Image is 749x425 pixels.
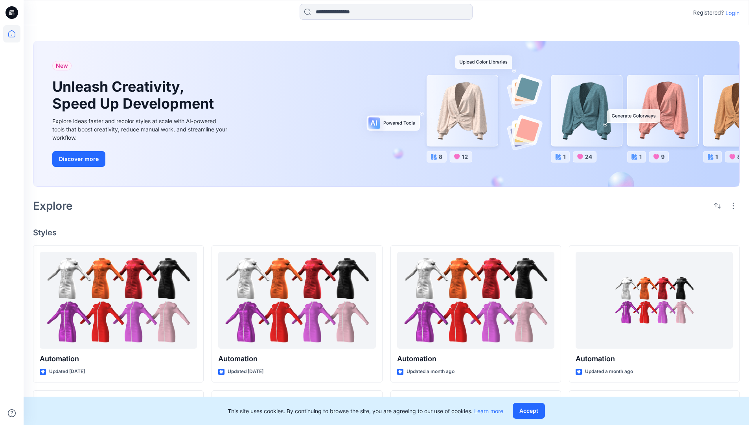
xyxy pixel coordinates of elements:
a: Automation [218,252,375,349]
div: Explore ideas faster and recolor styles at scale with AI-powered tools that boost creativity, red... [52,117,229,142]
p: Registered? [693,8,724,17]
a: Automation [397,252,554,349]
p: Automation [40,353,197,364]
h2: Explore [33,200,73,212]
p: Automation [397,353,554,364]
a: Discover more [52,151,229,167]
span: New [56,61,68,70]
p: Automation [576,353,733,364]
h1: Unleash Creativity, Speed Up Development [52,78,217,112]
h4: Styles [33,228,740,237]
p: Updated a month ago [585,368,633,376]
p: Automation [218,353,375,364]
a: Automation [576,252,733,349]
button: Accept [513,403,545,419]
button: Discover more [52,151,105,167]
p: This site uses cookies. By continuing to browse the site, you are agreeing to our use of cookies. [228,407,503,415]
a: Automation [40,252,197,349]
p: Updated a month ago [407,368,455,376]
p: Updated [DATE] [228,368,263,376]
p: Updated [DATE] [49,368,85,376]
a: Learn more [474,408,503,414]
p: Login [725,9,740,17]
